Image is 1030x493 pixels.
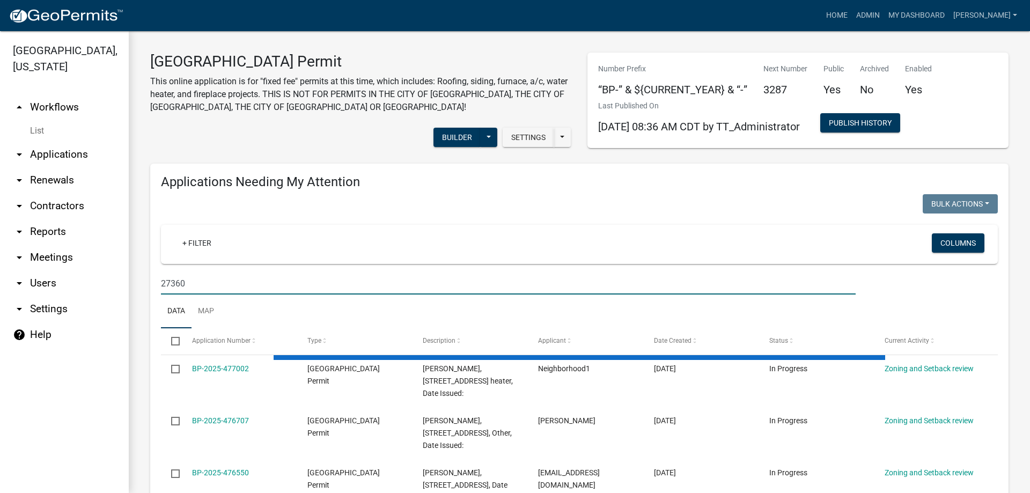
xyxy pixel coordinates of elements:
span: In Progress [769,468,807,477]
datatable-header-cell: Application Number [181,328,297,354]
i: arrow_drop_up [13,101,26,114]
p: Next Number [763,63,807,75]
i: arrow_drop_down [13,148,26,161]
button: Publish History [820,113,900,133]
a: [PERSON_NAME] [949,5,1021,26]
i: help [13,328,26,341]
a: Home [822,5,852,26]
span: 09/10/2025 [654,416,676,425]
datatable-header-cell: Select [161,328,181,354]
span: Application Number [192,337,251,344]
p: Public [823,63,844,75]
h5: No [860,83,889,96]
h5: Yes [823,83,844,96]
button: Columns [932,233,984,253]
i: arrow_drop_down [13,225,26,238]
button: Bulk Actions [923,194,998,214]
p: Enabled [905,63,932,75]
datatable-header-cell: Status [759,328,874,354]
span: 09/11/2025 [654,364,676,373]
span: Isanti County Building Permit [307,468,380,489]
datatable-header-cell: Current Activity [874,328,990,354]
span: Ashley Schultz [538,416,595,425]
datatable-header-cell: Applicant [528,328,643,354]
button: Builder [433,128,481,147]
a: Data [161,295,192,329]
i: arrow_drop_down [13,200,26,212]
a: BP-2025-476707 [192,416,249,425]
h3: [GEOGRAPHIC_DATA] Permit [150,53,571,71]
span: Isanti County Building Permit [307,364,380,385]
datatable-header-cell: Date Created [643,328,759,354]
span: Neighborhood1 [538,364,590,373]
span: Date Created [654,337,691,344]
a: Zoning and Setback review [885,416,974,425]
datatable-header-cell: Type [297,328,413,354]
wm-modal-confirm: Workflow Publish History [820,120,900,128]
span: Type [307,337,321,344]
a: BP-2025-477002 [192,364,249,373]
a: BP-2025-476550 [192,468,249,477]
a: + Filter [174,233,220,253]
span: In Progress [769,416,807,425]
span: Applicant [538,337,566,344]
p: Archived [860,63,889,75]
span: In Progress [769,364,807,373]
span: Isanti County Building Permit [307,416,380,437]
h5: Yes [905,83,932,96]
span: Status [769,337,788,344]
span: 09/10/2025 [654,468,676,477]
span: SANDRA NEELY, 27793 VENTRE DR NW, Water heater, Date Issued: [423,364,513,398]
a: Zoning and Setback review [885,364,974,373]
span: [DATE] 08:36 AM CDT by TT_Administrator [598,120,800,133]
button: Settings [503,128,554,147]
a: Admin [852,5,884,26]
h4: Applications Needing My Attention [161,174,998,190]
a: Zoning and Setback review [885,468,974,477]
i: arrow_drop_down [13,174,26,187]
span: Description [423,337,455,344]
a: Map [192,295,220,329]
p: Number Prefix [598,63,747,75]
i: arrow_drop_down [13,251,26,264]
input: Search for applications [161,273,856,295]
span: ic@calldeans.com [538,468,600,489]
a: My Dashboard [884,5,949,26]
h5: 3287 [763,83,807,96]
i: arrow_drop_down [13,303,26,315]
i: arrow_drop_down [13,277,26,290]
span: Current Activity [885,337,929,344]
p: This online application is for "fixed fee" permits at this time, which includes: Roofing, siding,... [150,75,571,114]
span: THOMAS J CLARK, 2514 320TH LN NE, Other, Date Issued: [423,416,512,450]
h5: “BP-” & ${CURRENT_YEAR} & “-” [598,83,747,96]
datatable-header-cell: Description [413,328,528,354]
p: Last Published On [598,100,800,112]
